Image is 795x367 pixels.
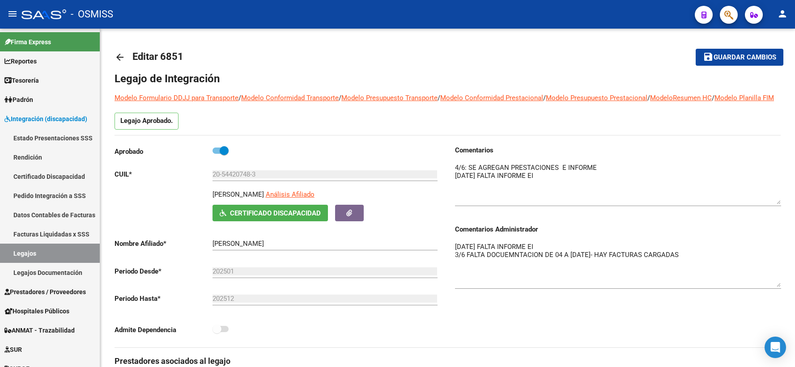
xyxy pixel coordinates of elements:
[213,205,328,221] button: Certificado Discapacidad
[115,169,213,179] p: CUIL
[4,76,39,85] span: Tesorería
[241,94,339,102] a: Modelo Conformidad Transporte
[115,147,213,156] p: Aprobado
[115,52,125,63] mat-icon: arrow_back
[71,4,113,24] span: - OSMISS
[4,306,69,316] span: Hospitales Públicos
[650,94,712,102] a: ModeloResumen HC
[115,113,179,130] p: Legajo Aprobado.
[4,37,51,47] span: Firma Express
[115,94,238,102] a: Modelo Formulario DDJJ para Transporte
[765,337,786,358] div: Open Intercom Messenger
[115,239,213,249] p: Nombre Afiliado
[213,190,264,199] p: [PERSON_NAME]
[714,54,776,62] span: Guardar cambios
[546,94,647,102] a: Modelo Presupuesto Prestacional
[341,94,438,102] a: Modelo Presupuesto Transporte
[7,8,18,19] mat-icon: menu
[266,190,315,198] span: Análisis Afiliado
[4,287,86,297] span: Prestadores / Proveedores
[4,345,22,354] span: SUR
[132,51,183,62] span: Editar 6851
[455,145,781,155] h3: Comentarios
[714,94,774,102] a: Modelo Planilla FIM
[4,114,87,124] span: Integración (discapacidad)
[115,266,213,276] p: Periodo Desde
[455,224,781,234] h3: Comentarios Administrador
[696,49,783,65] button: Guardar cambios
[703,51,714,62] mat-icon: save
[4,95,33,105] span: Padrón
[115,294,213,304] p: Periodo Hasta
[115,72,781,86] h1: Legajo de Integración
[4,325,75,335] span: ANMAT - Trazabilidad
[115,325,213,335] p: Admite Dependencia
[4,56,37,66] span: Reportes
[230,209,321,217] span: Certificado Discapacidad
[777,8,788,19] mat-icon: person
[440,94,543,102] a: Modelo Conformidad Prestacional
